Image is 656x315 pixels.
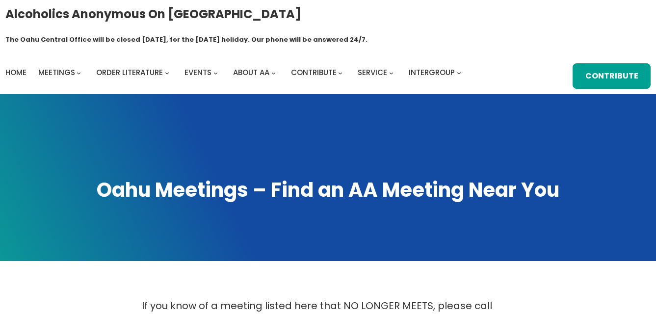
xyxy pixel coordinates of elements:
a: Contribute [573,63,651,89]
span: Order Literature [96,67,163,78]
h1: Oahu Meetings – Find an AA Meeting Near You [10,177,646,204]
span: Contribute [291,67,337,78]
span: Events [184,67,211,78]
span: Service [358,67,387,78]
button: Order Literature submenu [165,71,169,75]
a: Home [5,66,26,79]
nav: Intergroup [5,66,465,79]
button: Service submenu [389,71,394,75]
span: Intergroup [409,67,455,78]
h1: The Oahu Central Office will be closed [DATE], for the [DATE] holiday. Our phone will be answered... [5,35,367,45]
a: Service [358,66,387,79]
button: Meetings submenu [77,71,81,75]
button: Events submenu [213,71,218,75]
a: Contribute [291,66,337,79]
a: Events [184,66,211,79]
a: Intergroup [409,66,455,79]
a: Meetings [38,66,75,79]
button: Intergroup submenu [457,71,461,75]
span: Meetings [38,67,75,78]
span: About AA [233,67,269,78]
button: Contribute submenu [338,71,342,75]
button: About AA submenu [271,71,276,75]
a: Alcoholics Anonymous on [GEOGRAPHIC_DATA] [5,3,301,25]
a: About AA [233,66,269,79]
span: Home [5,67,26,78]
